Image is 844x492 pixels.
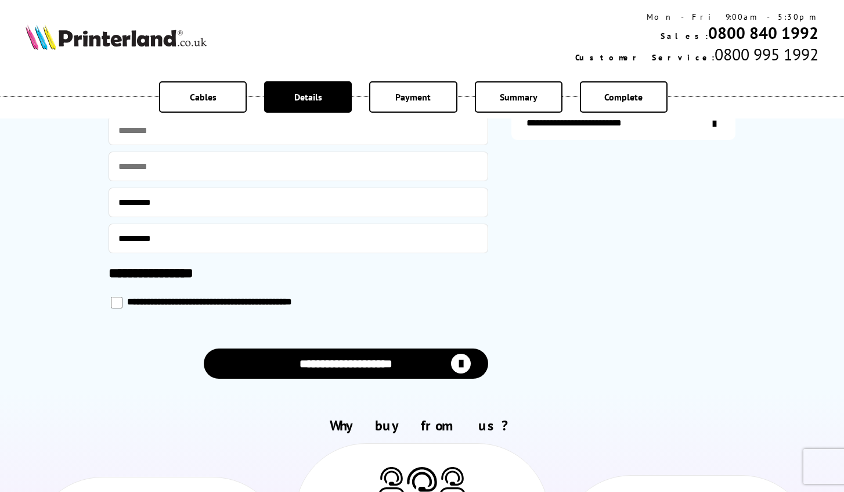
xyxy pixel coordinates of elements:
span: Customer Service: [575,52,715,63]
div: Mon - Fri 9:00am - 5:30pm [575,12,818,22]
span: Cables [190,91,217,103]
h2: Why buy from us? [26,416,819,434]
a: secure-website [511,107,735,140]
span: Complete [604,91,643,103]
img: Printerland Logo [26,24,207,50]
span: Sales: [661,31,708,41]
a: 0800 840 1992 [708,22,818,44]
span: Summary [500,91,538,103]
span: 0800 995 1992 [715,44,818,65]
span: Payment [395,91,431,103]
span: Details [294,91,322,103]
